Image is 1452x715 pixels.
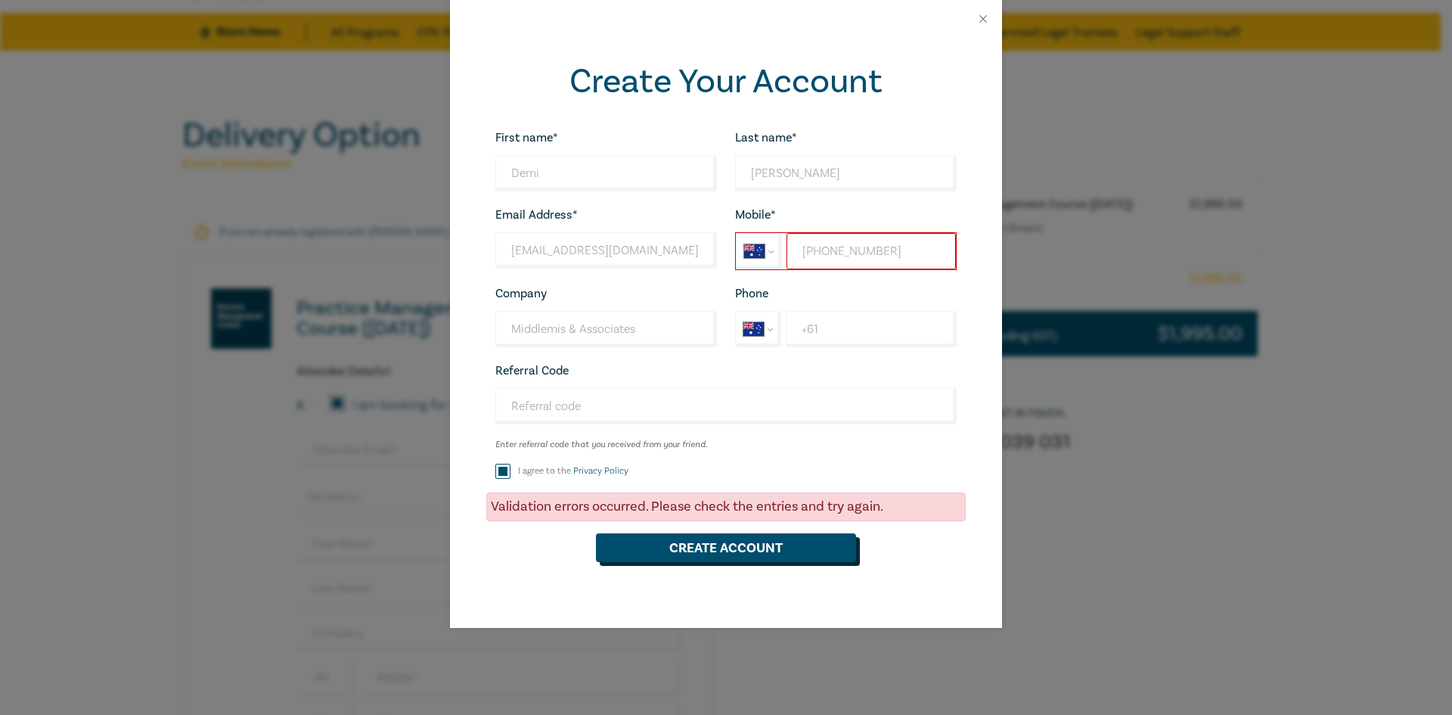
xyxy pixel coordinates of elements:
input: Your email [495,232,717,269]
button: Create Account [596,533,856,562]
label: I agree to the [518,465,628,477]
label: Email Address* [495,208,578,222]
label: Phone [735,287,768,300]
label: First name* [495,131,558,145]
button: Close [976,12,990,26]
input: Last name* [735,155,957,191]
input: Enter Mobile number [786,233,956,269]
small: Enter referral code that you received from your friend. [495,440,957,450]
input: Enter phone number [786,311,957,347]
a: Privacy Policy [573,465,628,477]
label: Last name* [735,131,797,145]
input: Referral code [495,388,957,424]
div: Validation errors occurred. Please check the entries and try again. [486,493,966,521]
input: Company [495,311,717,347]
h2: Create Your Account [495,62,957,101]
label: Referral Code [495,364,569,378]
label: Mobile* [735,208,776,222]
input: First name* [495,155,717,191]
label: Company [495,287,547,300]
